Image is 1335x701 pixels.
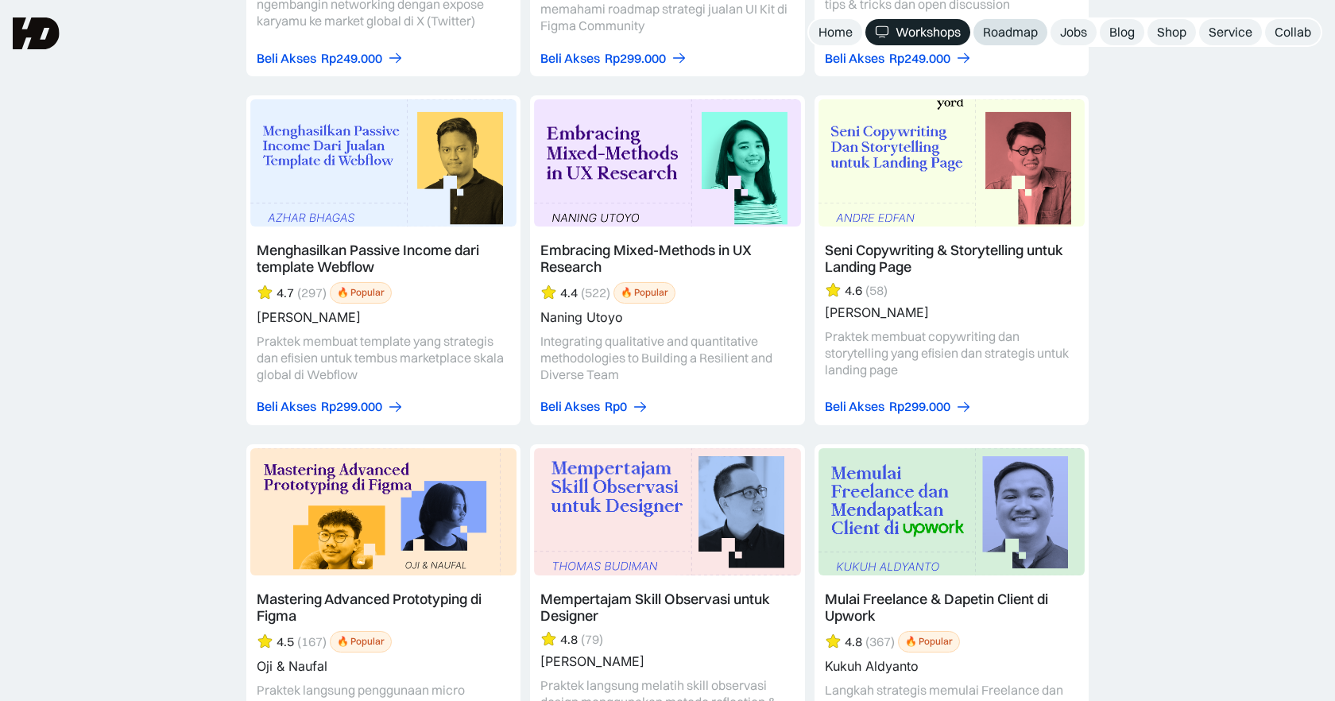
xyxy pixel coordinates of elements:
[896,24,961,41] div: Workshops
[605,50,666,67] div: Rp299.000
[1157,24,1186,41] div: Shop
[825,398,972,415] a: Beli AksesRp299.000
[257,398,404,415] a: Beli AksesRp299.000
[1209,24,1252,41] div: Service
[605,398,627,415] div: Rp0
[1147,19,1196,45] a: Shop
[973,19,1047,45] a: Roadmap
[825,50,884,67] div: Beli Akses
[1199,19,1262,45] a: Service
[1100,19,1144,45] a: Blog
[321,50,382,67] div: Rp249.000
[1060,24,1087,41] div: Jobs
[983,24,1038,41] div: Roadmap
[540,398,648,415] a: Beli AksesRp0
[1265,19,1321,45] a: Collab
[257,50,404,67] a: Beli AksesRp249.000
[889,50,950,67] div: Rp249.000
[1275,24,1311,41] div: Collab
[540,50,687,67] a: Beli AksesRp299.000
[540,50,600,67] div: Beli Akses
[257,398,316,415] div: Beli Akses
[818,24,853,41] div: Home
[321,398,382,415] div: Rp299.000
[1051,19,1097,45] a: Jobs
[825,50,972,67] a: Beli AksesRp249.000
[889,398,950,415] div: Rp299.000
[825,398,884,415] div: Beli Akses
[257,50,316,67] div: Beli Akses
[865,19,970,45] a: Workshops
[540,398,600,415] div: Beli Akses
[809,19,862,45] a: Home
[1109,24,1135,41] div: Blog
